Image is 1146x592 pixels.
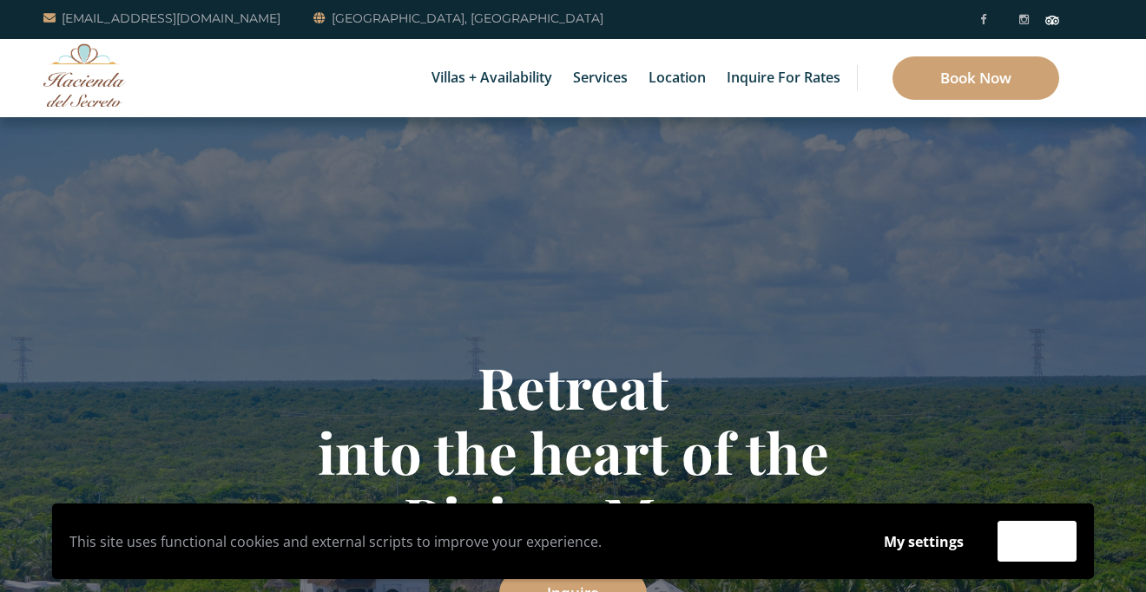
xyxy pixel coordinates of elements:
[640,39,715,117] a: Location
[867,522,980,562] button: My settings
[43,43,126,107] img: Awesome Logo
[564,39,636,117] a: Services
[718,39,849,117] a: Inquire for Rates
[313,8,603,29] a: [GEOGRAPHIC_DATA], [GEOGRAPHIC_DATA]
[65,354,1081,549] h1: Retreat into the heart of the Riviera Maya
[423,39,561,117] a: Villas + Availability
[1045,16,1059,24] img: Tripadvisor_logomark.svg
[892,56,1059,100] a: Book Now
[43,8,280,29] a: [EMAIL_ADDRESS][DOMAIN_NAME]
[998,521,1077,562] button: Accept
[69,529,850,555] p: This site uses functional cookies and external scripts to improve your experience.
